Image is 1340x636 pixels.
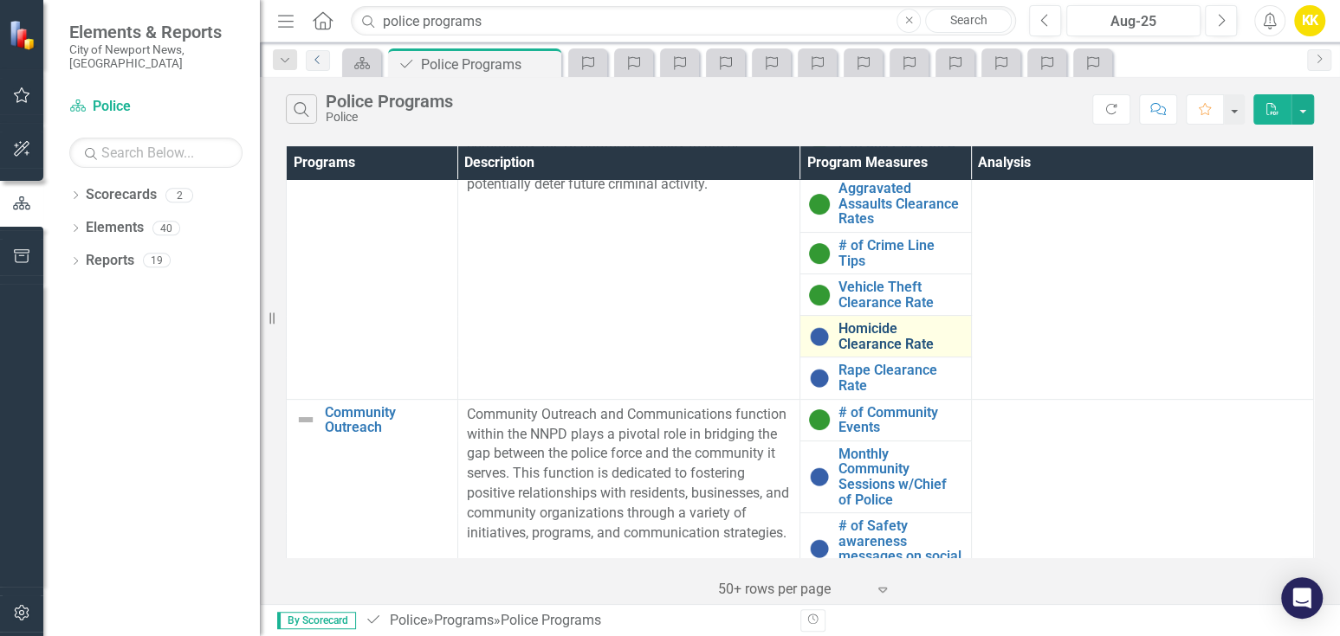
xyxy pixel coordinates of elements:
[365,611,787,631] div: » »
[809,243,830,264] img: On Target
[971,50,1313,399] td: Double-Click to Edit
[809,538,830,559] img: No Information
[86,185,157,205] a: Scorecards
[351,6,1016,36] input: Search ClearPoint...
[86,218,144,238] a: Elements
[799,513,971,585] td: Double-Click to Edit Right Click for Context Menu
[809,368,830,389] img: No Information
[809,326,830,347] img: No Information
[69,22,243,42] span: Elements & Reports
[838,363,962,393] a: Rape Clearance Rate
[838,181,962,227] a: Aggravated Assaults Clearance Rates
[325,405,449,435] a: Community Outreach
[799,232,971,273] td: Double-Click to Edit Right Click for Context Menu
[1066,5,1201,36] button: Aug-25
[389,612,426,628] a: Police
[799,176,971,233] td: Double-Click to Edit Right Click for Context Menu
[1294,5,1325,36] button: KK
[799,274,971,316] td: Double-Click to Edit Right Click for Context Menu
[500,612,600,628] div: Police Programs
[799,399,971,440] td: Double-Click to Edit Right Click for Context Menu
[69,97,243,117] a: Police
[152,221,180,235] div: 40
[799,357,971,399] td: Double-Click to Edit Right Click for Context Menu
[287,50,458,399] td: Double-Click to Edit Right Click for Context Menu
[809,466,830,487] img: No Information
[69,42,243,71] small: City of Newport News, [GEOGRAPHIC_DATA]
[838,405,962,435] a: # of Community Events
[457,50,799,399] td: Double-Click to Edit
[165,188,193,202] div: 2
[809,409,830,430] img: On Target
[69,138,243,168] input: Search Below...
[433,612,493,628] a: Programs
[457,399,799,585] td: Double-Click to Edit
[9,20,39,50] img: ClearPoint Strategy
[838,446,962,507] a: Monthly Community Sessions w/Chief of Police
[277,612,356,629] span: By Scorecard
[326,92,453,111] div: Police Programs
[1281,577,1323,619] div: Open Intercom Messenger
[295,409,316,430] img: Not Defined
[421,54,557,75] div: Police Programs
[838,279,962,310] a: Vehicle Theft Clearance Rate
[809,285,830,305] img: On Target
[838,238,962,268] a: # of Crime Line Tips
[799,440,971,512] td: Double-Click to Edit Right Click for Context Menu
[799,316,971,357] td: Double-Click to Edit Right Click for Context Menu
[467,405,791,543] p: Community Outreach and Communications function within the NNPD plays a pivotal role in bridging t...
[838,321,962,351] a: Homicide Clearance Rate
[86,251,134,271] a: Reports
[809,194,830,215] img: On Target
[143,254,171,268] div: 19
[925,9,1012,33] a: Search
[326,111,453,124] div: Police
[1072,11,1194,32] div: Aug-25
[971,399,1313,585] td: Double-Click to Edit
[287,399,458,585] td: Double-Click to Edit Right Click for Context Menu
[838,518,962,579] a: # of Safety awareness messages on social media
